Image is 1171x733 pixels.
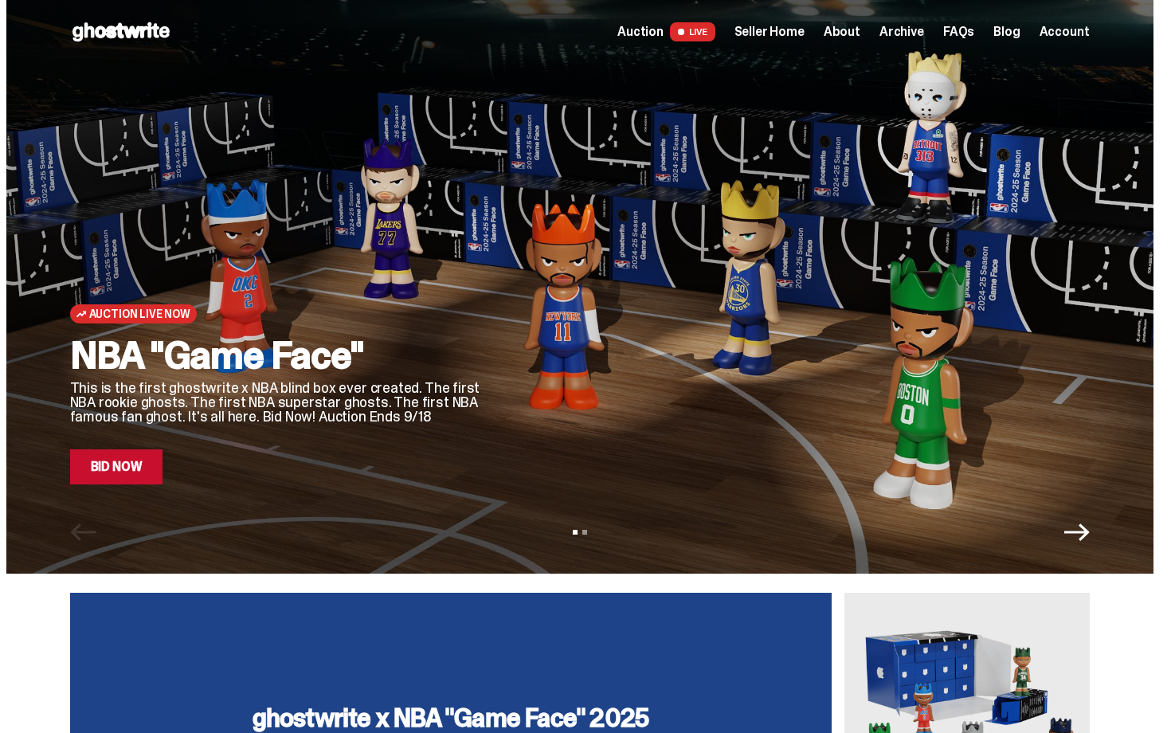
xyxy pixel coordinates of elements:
span: Auction [617,25,664,38]
span: LIVE [670,22,715,41]
span: Auction Live Now [89,308,190,320]
a: Account [1040,25,1090,38]
h3: ghostwrite x NBA "Game Face" 2025 [253,705,649,731]
a: FAQs [943,25,974,38]
h2: NBA "Game Face" [70,336,484,374]
button: View slide 2 [582,530,587,535]
a: Seller Home [734,25,805,38]
a: Blog [993,25,1020,38]
a: Bid Now [70,449,163,484]
button: Next [1064,519,1090,545]
a: About [824,25,860,38]
p: This is the first ghostwrite x NBA blind box ever created. The first NBA rookie ghosts. The first... [70,381,484,424]
a: Archive [879,25,924,38]
button: View slide 1 [573,530,578,535]
a: Auction LIVE [617,22,715,41]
